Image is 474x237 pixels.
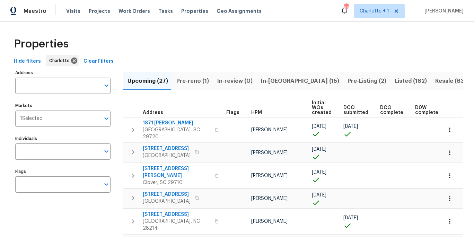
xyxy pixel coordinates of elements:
[102,114,111,123] button: Open
[422,8,464,15] span: [PERSON_NAME]
[251,196,288,201] span: [PERSON_NAME]
[435,76,466,86] span: Resale (63)
[312,100,332,115] span: Initial WOs created
[251,150,288,155] span: [PERSON_NAME]
[24,8,46,15] span: Maestro
[15,137,111,141] label: Individuals
[14,41,69,47] span: Properties
[176,76,209,86] span: Pre-reno (1)
[261,76,339,86] span: In-[GEOGRAPHIC_DATA] (15)
[143,145,191,152] span: [STREET_ADDRESS]
[344,4,349,11] div: 66
[15,169,111,174] label: Flags
[20,116,43,122] span: 1 Selected
[143,191,191,198] span: [STREET_ADDRESS]
[415,105,438,115] span: D0W complete
[143,179,210,186] span: Clover, SC 29710
[143,198,191,205] span: [GEOGRAPHIC_DATA]
[312,170,326,175] span: [DATE]
[312,124,326,129] span: [DATE]
[158,9,173,14] span: Tasks
[380,105,403,115] span: DCO complete
[395,76,427,86] span: Listed (182)
[66,8,80,15] span: Visits
[143,120,210,126] span: 1871 [PERSON_NAME]
[143,218,210,232] span: [GEOGRAPHIC_DATA], NC 28214
[251,128,288,132] span: [PERSON_NAME]
[312,193,326,197] span: [DATE]
[226,110,239,115] span: Flags
[143,165,210,179] span: [STREET_ADDRESS][PERSON_NAME]
[343,216,358,220] span: [DATE]
[181,8,208,15] span: Properties
[143,126,210,140] span: [GEOGRAPHIC_DATA], SC 29720
[102,179,111,189] button: Open
[143,152,191,159] span: [GEOGRAPHIC_DATA]
[89,8,110,15] span: Projects
[46,55,79,66] div: Charlotte
[343,105,368,115] span: DCO submitted
[84,57,114,66] span: Clear Filters
[15,104,111,108] label: Markets
[348,76,386,86] span: Pre-Listing (2)
[343,124,358,129] span: [DATE]
[11,55,44,68] button: Hide filters
[312,147,326,152] span: [DATE]
[102,81,111,90] button: Open
[143,110,163,115] span: Address
[102,147,111,156] button: Open
[81,55,116,68] button: Clear Filters
[128,76,168,86] span: Upcoming (27)
[14,57,41,66] span: Hide filters
[251,110,262,115] span: HPM
[119,8,150,15] span: Work Orders
[251,173,288,178] span: [PERSON_NAME]
[217,76,253,86] span: In-review (0)
[15,71,111,75] label: Address
[360,8,389,15] span: Charlotte + 1
[49,57,72,64] span: Charlotte
[143,211,210,218] span: [STREET_ADDRESS]
[217,8,262,15] span: Geo Assignments
[251,219,288,224] span: [PERSON_NAME]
